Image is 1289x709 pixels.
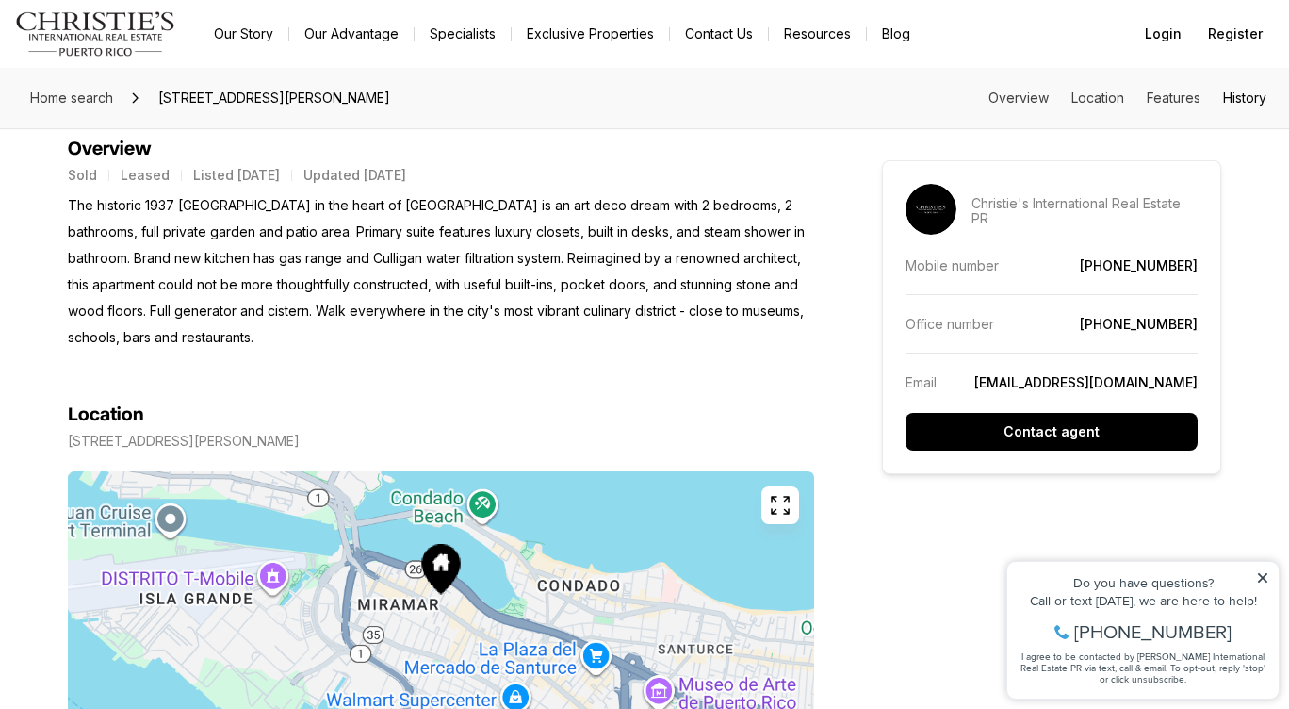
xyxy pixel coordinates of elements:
p: Sold [68,168,97,183]
a: Skip to: Overview [988,90,1049,106]
a: Exclusive Properties [512,21,669,47]
a: Our Advantage [289,21,414,47]
div: Do you have questions? [20,42,272,56]
a: [PHONE_NUMBER] [1080,257,1198,273]
span: Home search [30,90,113,106]
p: [STREET_ADDRESS][PERSON_NAME] [68,434,300,449]
a: Resources [769,21,866,47]
p: Christie's International Real Estate PR [971,196,1198,226]
button: Login [1134,15,1193,53]
a: Skip to: History [1223,90,1266,106]
h4: Location [68,404,144,426]
button: Contact Us [670,21,768,47]
span: I agree to be contacted by [PERSON_NAME] International Real Estate PR via text, call & email. To ... [24,116,269,152]
nav: Page section menu [988,91,1266,106]
p: Updated [DATE] [303,168,406,183]
a: [PHONE_NUMBER] [1080,316,1198,332]
a: Specialists [415,21,511,47]
a: Skip to: Location [1071,90,1124,106]
p: The historic 1937 [GEOGRAPHIC_DATA] in the heart of [GEOGRAPHIC_DATA] is an art deco dream with 2... [68,192,814,351]
a: [EMAIL_ADDRESS][DOMAIN_NAME] [974,374,1198,390]
span: Login [1145,26,1182,41]
div: Call or text [DATE], we are here to help! [20,60,272,74]
p: Listed [DATE] [193,168,280,183]
p: Contact agent [1003,424,1100,439]
a: Skip to: Features [1147,90,1200,106]
p: Email [906,374,937,390]
p: Leased [121,168,170,183]
p: Mobile number [906,257,999,273]
a: Our Story [199,21,288,47]
button: Register [1197,15,1274,53]
h4: Overview [68,138,814,160]
p: Office number [906,316,994,332]
span: Register [1208,26,1263,41]
button: Contact agent [906,413,1198,451]
img: logo [15,11,176,57]
a: Blog [867,21,925,47]
span: [PHONE_NUMBER] [77,89,235,107]
span: [STREET_ADDRESS][PERSON_NAME] [151,83,398,113]
a: Home search [23,83,121,113]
